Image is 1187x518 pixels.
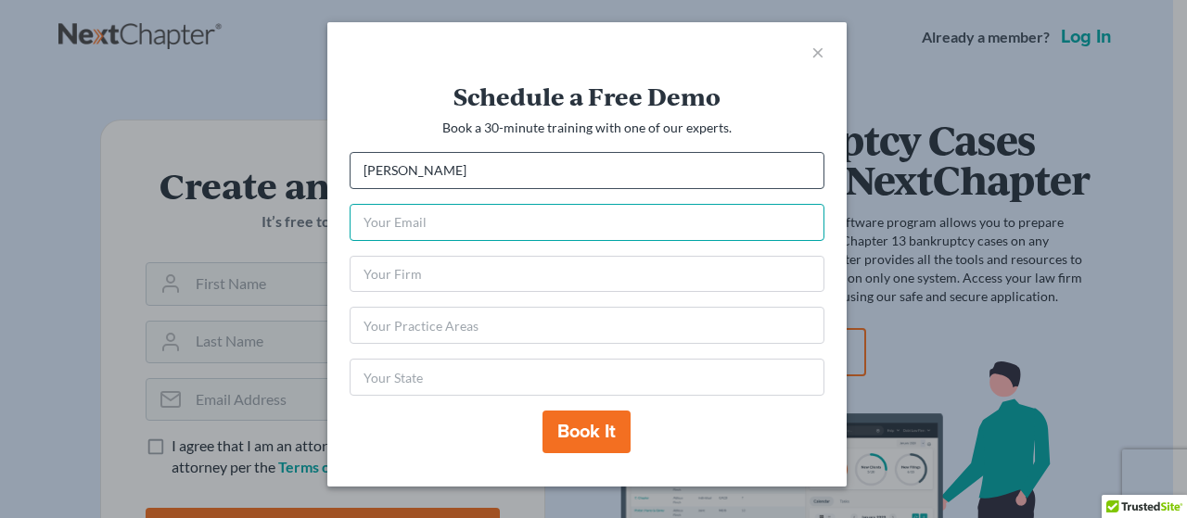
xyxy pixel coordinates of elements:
[811,38,824,65] span: ×
[542,411,631,453] button: Book it
[350,152,824,189] input: Your Name
[811,41,824,63] button: close
[350,119,824,137] p: Book a 30-minute training with one of our experts.
[350,307,824,344] input: Your Practice Areas
[350,204,824,241] input: Your Email
[350,256,824,293] input: Your Firm
[350,82,824,111] h3: Schedule a Free Demo
[350,359,824,396] input: Your State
